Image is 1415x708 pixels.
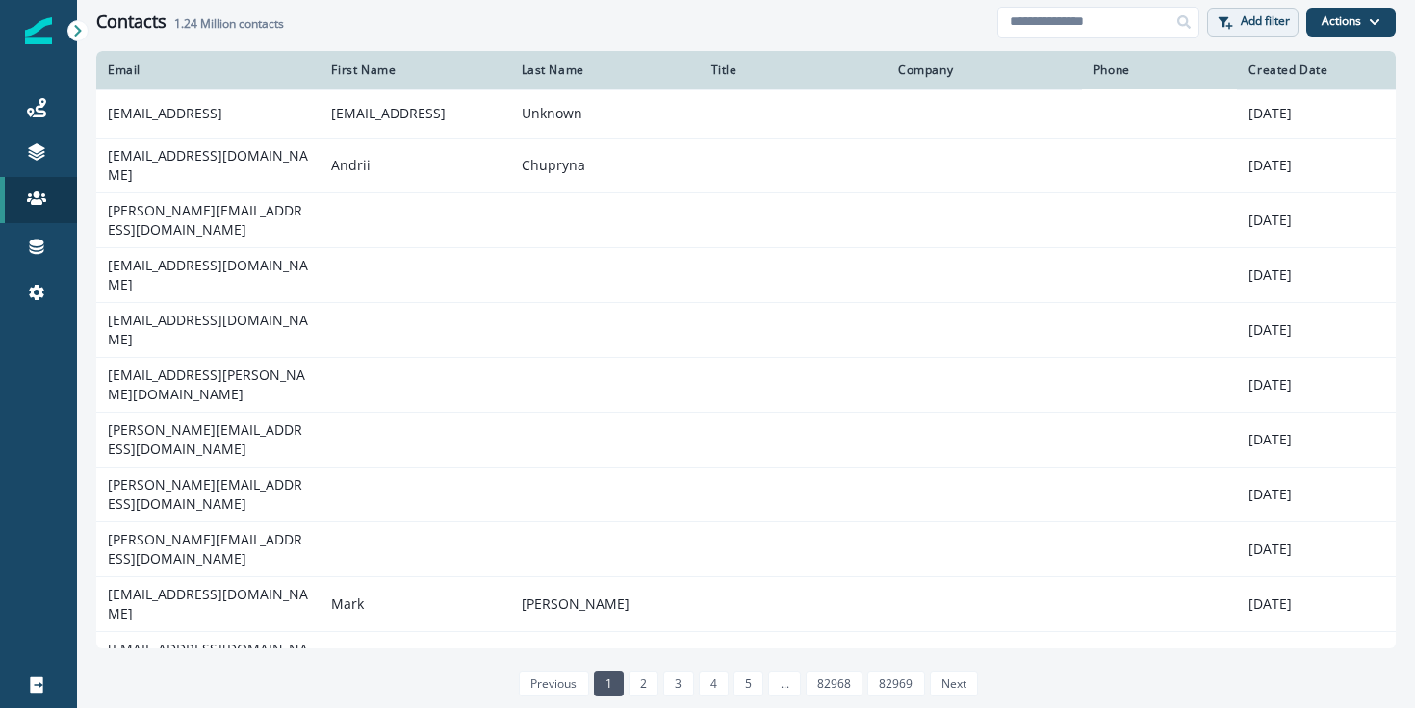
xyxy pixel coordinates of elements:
[1248,211,1384,230] p: [DATE]
[1248,63,1384,78] div: Created Date
[1241,14,1290,28] p: Add filter
[96,247,320,302] td: [EMAIL_ADDRESS][DOMAIN_NAME]
[1248,540,1384,559] p: [DATE]
[320,89,509,138] td: [EMAIL_ADDRESS]
[1248,156,1384,175] p: [DATE]
[320,631,509,686] td: [PERSON_NAME]
[96,302,1396,357] a: [EMAIL_ADDRESS][DOMAIN_NAME][DATE]
[510,89,700,138] td: Unknown
[96,192,320,247] td: [PERSON_NAME][EMAIL_ADDRESS][DOMAIN_NAME]
[96,192,1396,247] a: [PERSON_NAME][EMAIL_ADDRESS][DOMAIN_NAME][DATE]
[331,63,498,78] div: First Name
[96,631,320,686] td: [EMAIL_ADDRESS][DOMAIN_NAME]
[768,671,800,696] a: Jump forward
[108,63,308,78] div: Email
[96,576,1396,631] a: [EMAIL_ADDRESS][DOMAIN_NAME]Mark[PERSON_NAME][DATE]
[96,576,320,631] td: [EMAIL_ADDRESS][DOMAIN_NAME]
[510,138,700,192] td: Chupryna
[1093,63,1225,78] div: Phone
[96,302,320,357] td: [EMAIL_ADDRESS][DOMAIN_NAME]
[1248,320,1384,340] p: [DATE]
[96,631,1396,686] a: [EMAIL_ADDRESS][DOMAIN_NAME][PERSON_NAME][PERSON_NAME][PHONE_NUMBER][DATE]
[1207,8,1299,37] button: Add filter
[867,671,924,696] a: Page 82969
[629,671,658,696] a: Page 2
[510,631,700,686] td: [PERSON_NAME]
[898,63,1070,78] div: Company
[96,247,1396,302] a: [EMAIL_ADDRESS][DOMAIN_NAME][DATE]
[96,412,320,467] td: [PERSON_NAME][EMAIL_ADDRESS][DOMAIN_NAME]
[522,63,688,78] div: Last Name
[96,138,320,192] td: [EMAIL_ADDRESS][DOMAIN_NAME]
[663,671,693,696] a: Page 3
[1248,485,1384,504] p: [DATE]
[25,17,52,44] img: Inflection
[96,357,1396,412] a: [EMAIL_ADDRESS][PERSON_NAME][DOMAIN_NAME][DATE]
[96,89,320,138] td: [EMAIL_ADDRESS]
[96,12,167,33] h1: Contacts
[96,521,320,576] td: [PERSON_NAME][EMAIL_ADDRESS][DOMAIN_NAME]
[96,138,1396,192] a: [EMAIL_ADDRESS][DOMAIN_NAME]AndriiChupryna[DATE]
[699,671,729,696] a: Page 4
[96,357,320,412] td: [EMAIL_ADDRESS][PERSON_NAME][DOMAIN_NAME]
[1248,594,1384,614] p: [DATE]
[930,671,978,696] a: Next page
[1248,265,1384,285] p: [DATE]
[510,576,700,631] td: [PERSON_NAME]
[806,671,862,696] a: Page 82968
[96,467,1396,521] a: [PERSON_NAME][EMAIL_ADDRESS][DOMAIN_NAME][DATE]
[514,671,978,696] ul: Pagination
[320,576,509,631] td: Mark
[711,63,875,78] div: Title
[174,15,236,32] span: 1.24 Million
[1248,430,1384,449] p: [DATE]
[1306,8,1396,37] button: Actions
[733,671,763,696] a: Page 5
[320,138,509,192] td: Andrii
[1248,104,1384,123] p: [DATE]
[96,521,1396,576] a: [PERSON_NAME][EMAIL_ADDRESS][DOMAIN_NAME][DATE]
[594,671,624,696] a: Page 1 is your current page
[96,412,1396,467] a: [PERSON_NAME][EMAIL_ADDRESS][DOMAIN_NAME][DATE]
[1248,375,1384,394] p: [DATE]
[1082,631,1237,686] td: [PHONE_NUMBER]
[174,17,284,31] h2: contacts
[96,89,1396,138] a: [EMAIL_ADDRESS][EMAIL_ADDRESS]Unknown[DATE]
[96,467,320,521] td: [PERSON_NAME][EMAIL_ADDRESS][DOMAIN_NAME]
